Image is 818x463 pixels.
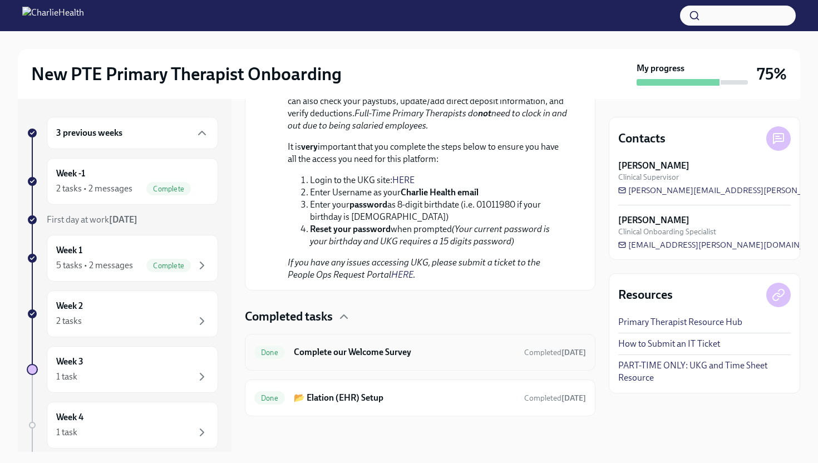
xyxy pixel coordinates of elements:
a: Week 31 task [27,346,218,393]
span: Clinical Onboarding Specialist [618,226,716,237]
div: 3 previous weeks [47,117,218,149]
span: Completed [524,393,586,403]
li: Enter Username as your [310,186,568,199]
p: It is important that you complete the steps below to ensure you have all the access you need for ... [288,141,568,165]
a: Primary Therapist Resource Hub [618,316,742,328]
li: Enter your as 8-digit birthdate (i.e. 01011980 if your birthday is [DEMOGRAPHIC_DATA]) [310,199,568,223]
a: HERE [391,269,413,280]
h6: Week -1 [56,168,85,180]
a: Week 41 task [27,402,218,449]
a: Done📂 Elation (EHR) SetupCompleted[DATE] [254,389,586,407]
span: August 14th, 2025 17:37 [524,347,586,358]
span: First day at work [47,214,137,225]
h6: Week 3 [56,356,83,368]
strong: Reset your password [310,224,391,234]
p: UKG is the system Charlie Health uses to pay its employees. In UKG, you can also check your payst... [288,83,568,132]
a: HERE [392,175,415,185]
strong: Charlie Health email [401,187,479,198]
div: 1 task [56,371,77,383]
span: Done [254,348,285,357]
h2: New PTE Primary Therapist Onboarding [31,63,342,85]
h6: 📂 Elation (EHR) Setup [294,392,515,404]
em: Full-Time Primary Therapists do need to clock in and out due to being salaried employees. [288,108,567,131]
a: DoneComplete our Welcome SurveyCompleted[DATE] [254,343,586,361]
li: Login to the UKG site: [310,174,568,186]
span: Clinical Supervisor [618,172,679,183]
div: 5 tasks • 2 messages [56,259,133,272]
div: 1 task [56,426,77,439]
a: First day at work[DATE] [27,214,218,226]
h6: 3 previous weeks [56,127,122,139]
span: Complete [146,185,191,193]
strong: [PERSON_NAME] [618,214,689,226]
a: PART-TIME ONLY: UKG and Time Sheet Resource [618,359,791,384]
strong: password [349,199,387,210]
strong: very [301,141,318,152]
em: If you have any issues accessing UKG, please submit a ticket to the People Ops Request Portal . [288,257,540,280]
a: Week -12 tasks • 2 messagesComplete [27,158,218,205]
div: Completed tasks [245,308,595,325]
span: Completed [524,348,586,357]
h4: Completed tasks [245,308,333,325]
h4: Contacts [618,130,666,147]
h6: Week 4 [56,411,83,423]
h3: 75% [757,64,787,84]
a: Week 22 tasks [27,290,218,337]
a: Week 15 tasks • 2 messagesComplete [27,235,218,282]
h6: Week 1 [56,244,82,257]
span: August 18th, 2025 12:43 [524,393,586,403]
h4: Resources [618,287,673,303]
strong: [DATE] [561,393,586,403]
span: Complete [146,262,191,270]
h6: Week 2 [56,300,83,312]
span: Done [254,394,285,402]
strong: not [478,108,491,119]
div: 2 tasks [56,315,82,327]
h6: Complete our Welcome Survey [294,346,515,358]
strong: [DATE] [109,214,137,225]
strong: [PERSON_NAME] [618,160,689,172]
strong: [DATE] [561,348,586,357]
li: when prompted [310,223,568,248]
strong: My progress [637,62,684,75]
div: 2 tasks • 2 messages [56,183,132,195]
a: How to Submit an IT Ticket [618,338,720,350]
img: CharlieHealth [22,7,84,24]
